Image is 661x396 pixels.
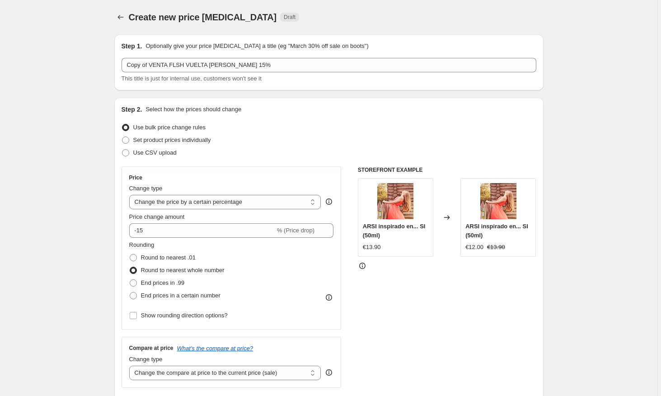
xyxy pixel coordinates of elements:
h3: Price [129,174,142,181]
h2: Step 1. [122,42,142,51]
div: help [324,197,333,206]
span: ARSI inspirado en... SI (50ml) [363,223,426,239]
span: Change type [129,185,163,192]
button: Price change jobs [114,11,127,24]
div: €13.90 [363,243,381,252]
img: arsi1_80x.jpg [377,183,413,219]
span: End prices in a certain number [141,292,220,299]
span: Rounding [129,241,155,248]
h3: Compare at price [129,344,173,352]
span: Round to nearest .01 [141,254,196,261]
img: arsi1_80x.jpg [480,183,516,219]
span: Create new price [MEDICAL_DATA] [129,12,277,22]
strike: €13.90 [487,243,505,252]
span: Set product prices individually [133,137,211,143]
span: This title is just for internal use, customers won't see it [122,75,262,82]
h2: Step 2. [122,105,142,114]
span: Draft [284,14,295,21]
h6: STOREFRONT EXAMPLE [358,166,536,174]
button: What's the compare at price? [177,345,253,352]
span: ARSI inspirado en... SI (50ml) [465,223,528,239]
span: End prices in .99 [141,279,185,286]
div: €12.00 [465,243,483,252]
span: Change type [129,356,163,363]
input: -15 [129,223,275,238]
input: 30% off holiday sale [122,58,536,72]
span: Use CSV upload [133,149,177,156]
p: Select how the prices should change [145,105,241,114]
p: Optionally give your price [MEDICAL_DATA] a title (eg "March 30% off sale on boots") [145,42,368,51]
div: help [324,368,333,377]
span: % (Price drop) [277,227,314,234]
span: Use bulk price change rules [133,124,206,131]
span: Round to nearest whole number [141,267,225,273]
span: Show rounding direction options? [141,312,228,319]
span: Price change amount [129,213,185,220]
